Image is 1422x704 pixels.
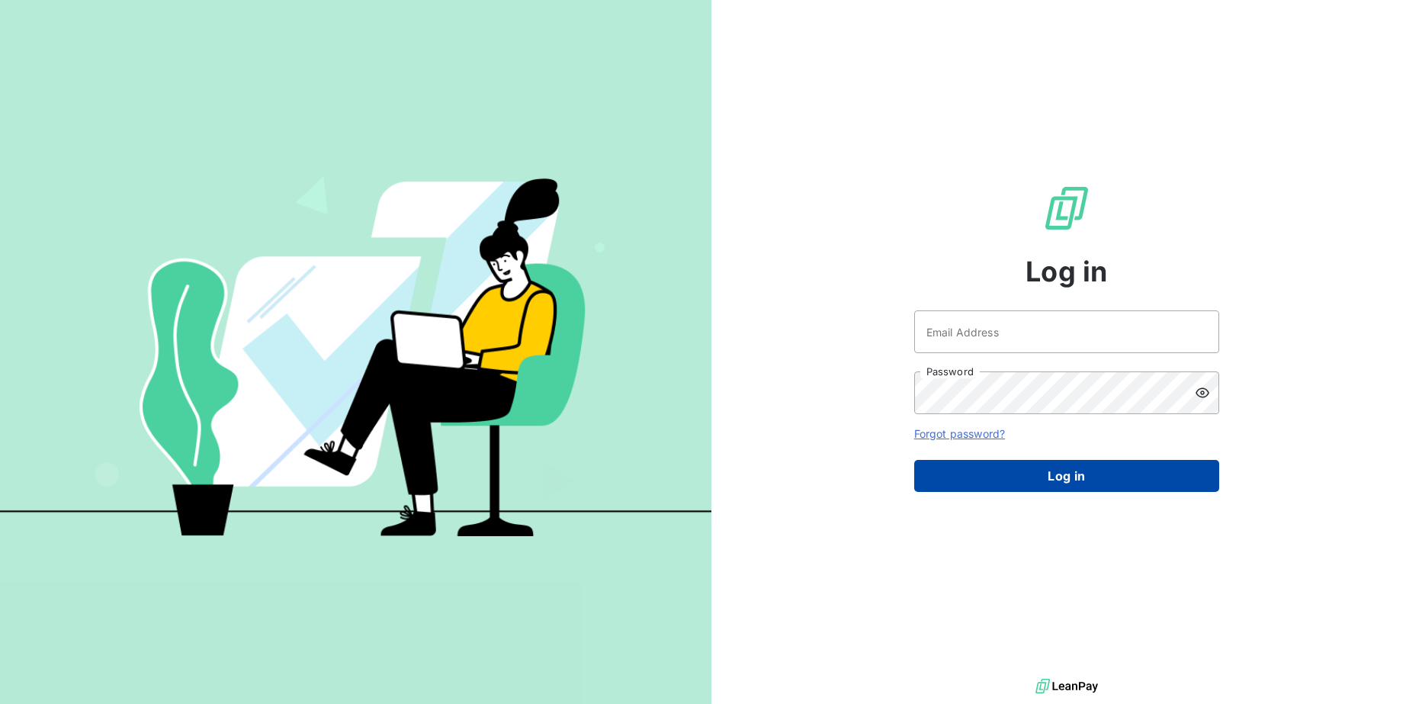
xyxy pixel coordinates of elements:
[1026,251,1107,292] span: Log in
[914,460,1219,492] button: Log in
[914,310,1219,353] input: placeholder
[1042,184,1091,233] img: LeanPay Logo
[914,427,1005,440] a: Forgot password?
[1035,675,1098,698] img: logo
